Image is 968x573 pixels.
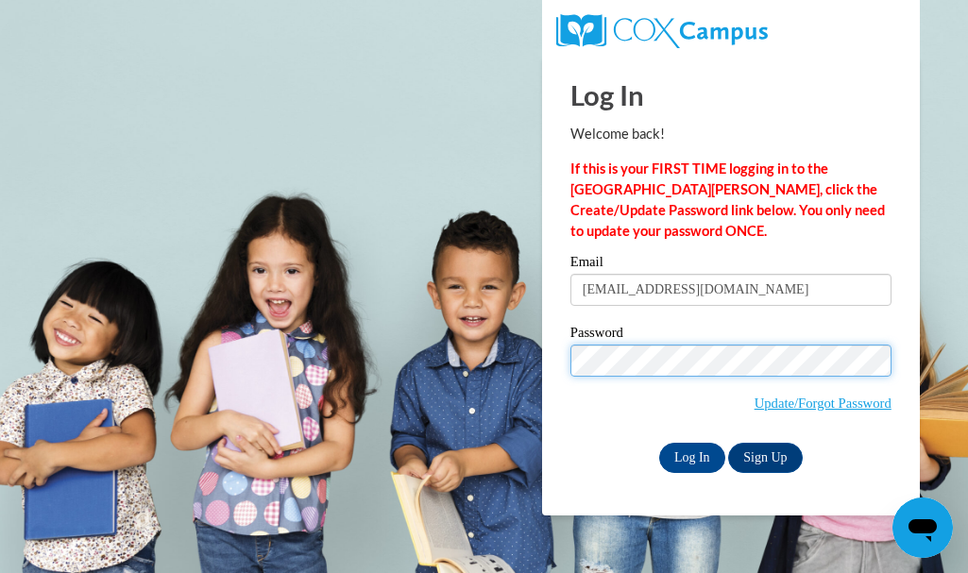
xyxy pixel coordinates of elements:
[892,497,953,558] iframe: Button to launch messaging window
[659,443,725,473] input: Log In
[570,326,892,345] label: Password
[570,76,892,114] h1: Log In
[570,255,892,274] label: Email
[755,396,892,411] a: Update/Forgot Password
[728,443,802,473] a: Sign Up
[570,160,885,239] strong: If this is your FIRST TIME logging in to the [GEOGRAPHIC_DATA][PERSON_NAME], click the Create/Upd...
[556,14,768,48] img: COX Campus
[570,124,892,144] p: Welcome back!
